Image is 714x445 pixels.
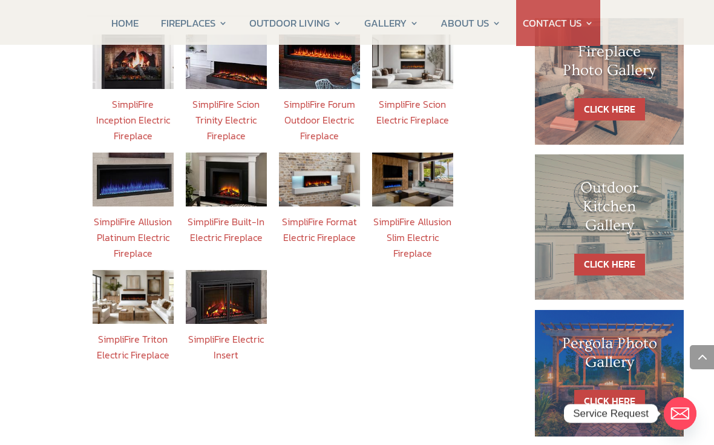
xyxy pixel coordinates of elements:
[559,334,660,378] h1: Pergola Photo Gallery
[373,214,451,260] a: SimpliFire Allusion Slim Electric Fireplace
[279,35,360,88] img: SFE_Forum-55-AB_195x177
[93,153,174,206] img: AP-195x177
[574,390,645,412] a: CLICK HERE
[284,97,355,143] a: SimpliFire Forum Outdoor Electric Fireplace
[559,42,660,86] h1: Fireplace Photo Gallery
[186,270,267,324] img: SFE_35-in_Mission_195x177-png
[188,332,264,362] a: SimpliFire Electric Insert
[188,214,264,245] a: SimpliFire Built-In Electric Fireplace
[94,214,172,260] a: SimpliFire Allusion Platinum Electric Fireplace
[97,332,169,362] a: SimpliFire Triton Electric Fireplace
[93,35,174,88] img: SFE-Inception_1_195x177
[376,97,449,127] a: SimpliFire Scion Electric Fireplace
[186,35,267,88] img: ScionTrinity_195x177
[574,98,645,120] a: CLICK HERE
[186,153,267,206] img: SimpliFire_Built-In36_Kenwood_195x177
[664,397,696,430] a: Email
[96,97,170,143] a: SimpliFire Inception Electric Fireplace
[372,153,453,206] img: SFE_AlluSlim_50_CrystMedia_BlueFlames_Shot5
[282,214,357,245] a: SimpliFire Format Electric Fireplace
[279,153,360,206] img: SFE-Format-Floating-Mantel-Fireplace-cropped
[93,270,174,324] img: SFE_Triton78_TimberLogs_OrgFlames
[192,97,260,143] a: SimpliFire Scion Trinity Electric Fireplace
[574,254,645,276] a: CLICK HERE
[372,35,453,88] img: SFE_Scion_55_Driftwood_OrgFlames_Room
[559,179,660,242] h1: Outdoor Kitchen Gallery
